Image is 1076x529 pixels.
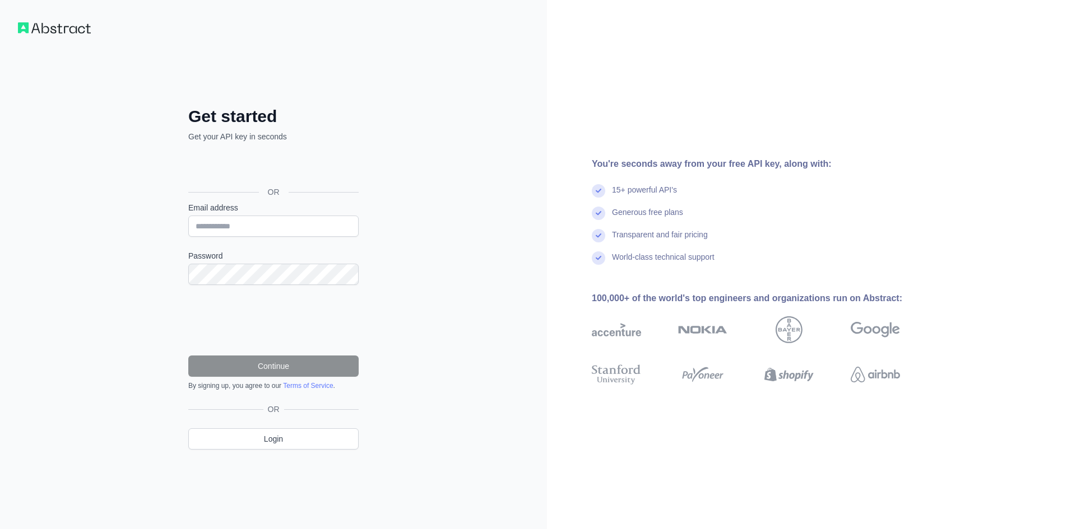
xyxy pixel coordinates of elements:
[188,250,359,261] label: Password
[188,298,359,342] iframe: reCAPTCHA
[851,316,900,343] img: google
[678,316,727,343] img: nokia
[259,186,289,198] span: OR
[188,355,359,377] button: Continue
[183,155,362,179] iframe: Sign in with Google Button
[592,292,936,305] div: 100,000+ of the world's top engineers and organizations run on Abstract:
[776,316,803,343] img: bayer
[592,251,605,265] img: check mark
[188,381,359,390] div: By signing up, you agree to our .
[851,362,900,387] img: airbnb
[592,362,641,387] img: stanford university
[612,207,683,229] div: Generous free plans
[263,404,284,415] span: OR
[592,157,936,171] div: You're seconds away from your free API key, along with:
[18,22,91,34] img: Workflow
[592,316,641,343] img: accenture
[612,251,715,274] div: World-class technical support
[188,428,359,450] a: Login
[283,382,333,390] a: Terms of Service
[188,202,359,213] label: Email address
[612,184,677,207] div: 15+ powerful API's
[188,106,359,127] h2: Get started
[188,131,359,142] p: Get your API key in seconds
[592,184,605,198] img: check mark
[592,229,605,242] img: check mark
[592,207,605,220] img: check mark
[612,229,708,251] div: Transparent and fair pricing
[764,362,814,387] img: shopify
[678,362,727,387] img: payoneer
